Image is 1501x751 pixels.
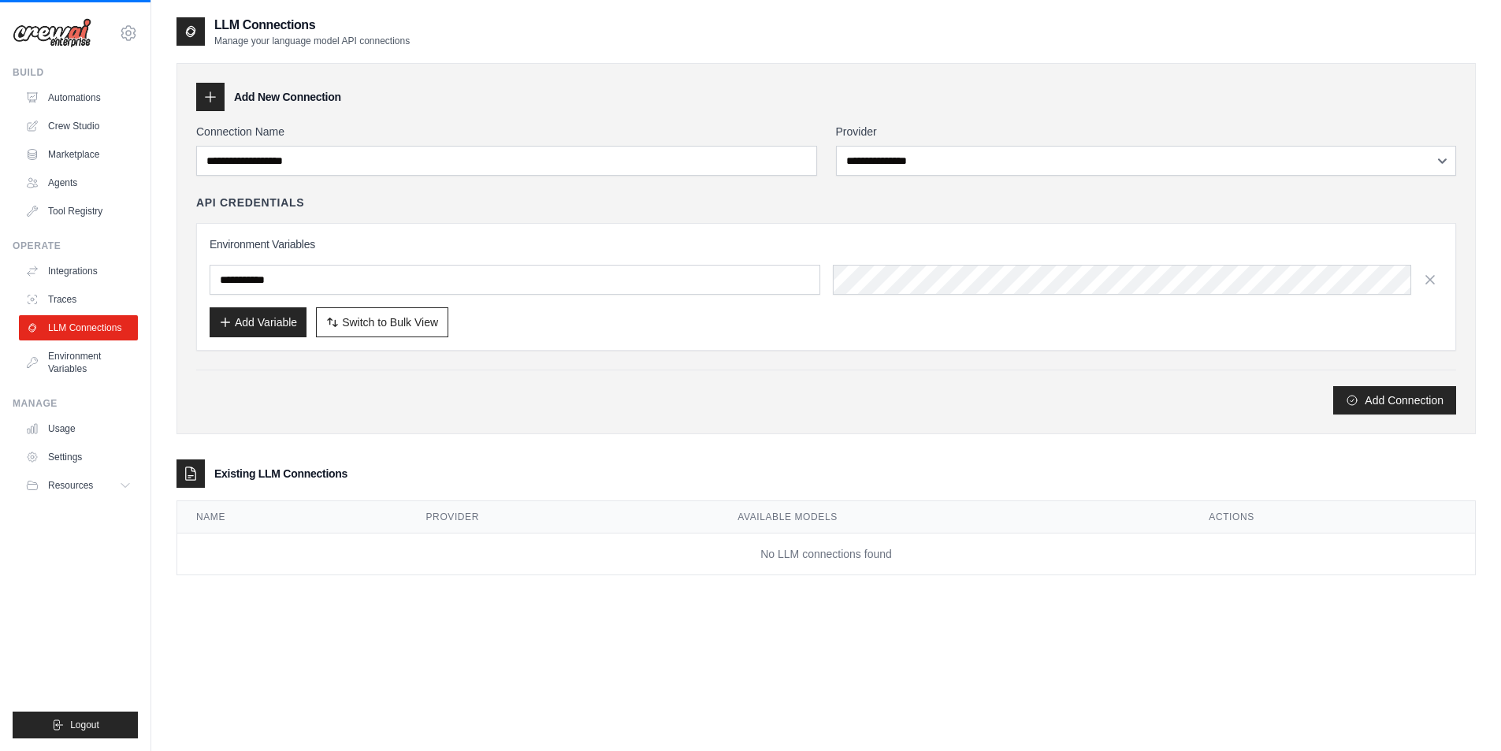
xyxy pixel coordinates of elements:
label: Connection Name [196,124,817,139]
h3: Existing LLM Connections [214,466,347,481]
button: Logout [13,712,138,738]
a: Agents [19,170,138,195]
th: Actions [1190,501,1475,534]
a: Settings [19,444,138,470]
h3: Add New Connection [234,89,341,105]
button: Switch to Bulk View [316,307,448,337]
th: Available Models [719,501,1190,534]
p: Manage your language model API connections [214,35,410,47]
button: Add Variable [210,307,307,337]
a: Environment Variables [19,344,138,381]
div: Operate [13,240,138,252]
a: Traces [19,287,138,312]
span: Resources [48,479,93,492]
a: Automations [19,85,138,110]
th: Provider [407,501,719,534]
h4: API Credentials [196,195,304,210]
button: Add Connection [1333,386,1456,415]
img: Logo [13,18,91,48]
td: No LLM connections found [177,534,1475,575]
div: Manage [13,397,138,410]
a: Usage [19,416,138,441]
a: Tool Registry [19,199,138,224]
a: Crew Studio [19,113,138,139]
a: Marketplace [19,142,138,167]
a: LLM Connections [19,315,138,340]
th: Name [177,501,407,534]
h2: LLM Connections [214,16,410,35]
a: Integrations [19,258,138,284]
button: Resources [19,473,138,498]
h3: Environment Variables [210,236,1443,252]
div: Build [13,66,138,79]
span: Logout [70,719,99,731]
span: Switch to Bulk View [342,314,438,330]
label: Provider [836,124,1457,139]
